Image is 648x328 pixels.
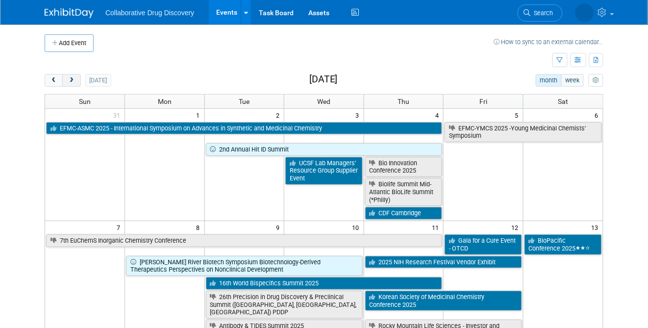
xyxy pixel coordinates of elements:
span: Wed [317,98,330,105]
span: Mon [158,98,172,105]
span: Collaborative Drug Discovery [105,9,194,17]
button: prev [45,74,63,87]
img: Lauren Kossy [575,3,594,22]
a: EFMC-ASMC 2025 - International Symposium on Advances in Synthetic and Medicinal Chemistry [46,122,442,135]
a: 2nd Annual Hit ID Summit [206,143,443,156]
span: Sat [558,98,568,105]
button: next [62,74,80,87]
span: Thu [398,98,410,105]
span: 11 [431,221,443,233]
a: CDF Cambridge [365,207,443,220]
span: 7 [116,221,125,233]
img: ExhibitDay [45,8,94,18]
button: myCustomButton [589,74,603,87]
i: Personalize Calendar [593,77,599,84]
a: Bio Innovation Conference 2025 [365,157,443,177]
button: [DATE] [85,74,111,87]
span: 3 [355,109,364,121]
span: 2 [275,109,284,121]
a: 2025 NIH Research Festival Vendor Exhibit [365,256,522,269]
span: 5 [514,109,523,121]
a: 26th Precision in Drug Discovery & Preclinical Summit ([GEOGRAPHIC_DATA], [GEOGRAPHIC_DATA], [GEO... [206,291,363,319]
span: 9 [275,221,284,233]
span: 1 [196,109,204,121]
a: UCSF Lab Managers’ Resource Group Supplier Event [285,157,363,185]
span: 8 [196,221,204,233]
a: BioPacific Conference 2025 [524,234,602,254]
span: 10 [351,221,364,233]
span: 4 [434,109,443,121]
button: month [536,74,562,87]
a: Korean Society of Medicinal Chemistry Conference 2025 [365,291,522,311]
a: [PERSON_NAME] River Biotech Symposium Biotechnology-Derived Therapeutics Perspectives on Nonclini... [126,256,363,276]
button: Add Event [45,34,94,52]
a: How to sync to an external calendar... [494,38,603,46]
a: EFMC-YMCS 2025 -Young Medicinal Chemists’ Symposium [445,122,602,142]
span: 6 [594,109,603,121]
span: 12 [511,221,523,233]
a: Gala for a Cure Event - OTCD [445,234,522,254]
span: Fri [479,98,487,105]
span: Sun [79,98,91,105]
h2: [DATE] [309,74,338,85]
span: Tue [239,98,249,105]
span: 13 [591,221,603,233]
a: Biolife Summit Mid-Atlantic BioLife Summit (*Philly) [365,178,443,206]
span: Search [531,9,553,17]
a: 16th World Bispecifics Summit 2025 [206,277,443,290]
button: week [561,74,584,87]
a: Search [518,4,563,22]
a: 7th EuChemS Inorganic Chemistry Conference [46,234,442,247]
span: 31 [112,109,125,121]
